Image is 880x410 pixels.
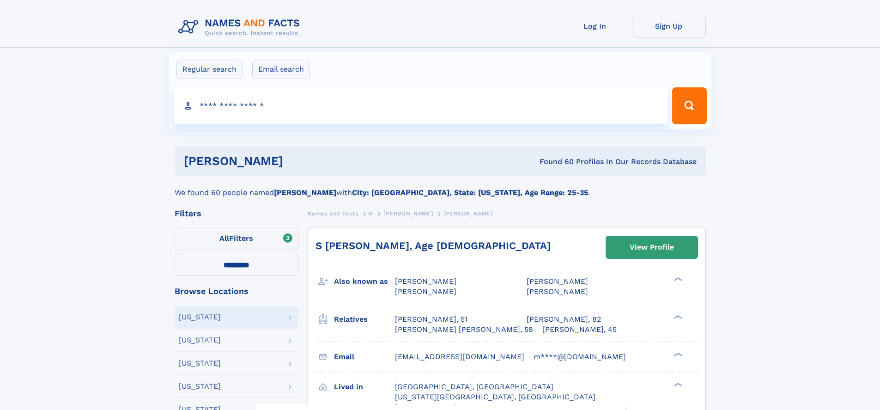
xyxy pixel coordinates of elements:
[184,155,412,167] h1: [PERSON_NAME]
[179,383,221,390] div: [US_STATE]
[179,360,221,367] div: [US_STATE]
[542,324,617,335] a: [PERSON_NAME], 45
[527,277,588,286] span: [PERSON_NAME]
[395,382,553,391] span: [GEOGRAPHIC_DATA], [GEOGRAPHIC_DATA]
[672,351,683,357] div: ❯
[179,337,221,344] div: [US_STATE]
[443,210,493,217] span: [PERSON_NAME]
[252,60,310,79] label: Email search
[334,349,395,365] h3: Email
[334,274,395,289] h3: Also known as
[175,209,298,218] div: Filters
[174,87,668,124] input: search input
[558,15,632,37] a: Log In
[274,188,336,197] b: [PERSON_NAME]
[334,312,395,327] h3: Relatives
[175,176,706,198] div: We found 60 people named with .
[632,15,706,37] a: Sign Up
[395,314,467,324] a: [PERSON_NAME], 51
[630,237,674,258] div: View Profile
[395,277,456,286] span: [PERSON_NAME]
[369,208,373,219] a: H
[606,236,698,258] a: View Profile
[352,188,588,197] b: City: [GEOGRAPHIC_DATA], State: [US_STATE], Age Range: 25-35
[369,210,373,217] span: H
[175,228,298,250] label: Filters
[395,392,595,401] span: [US_STATE][GEOGRAPHIC_DATA], [GEOGRAPHIC_DATA]
[672,314,683,320] div: ❯
[176,60,243,79] label: Regular search
[316,240,551,251] a: S [PERSON_NAME], Age [DEMOGRAPHIC_DATA]
[527,287,588,296] span: [PERSON_NAME]
[672,276,683,282] div: ❯
[383,208,433,219] a: [PERSON_NAME]
[179,313,221,321] div: [US_STATE]
[334,379,395,395] h3: Lived in
[395,287,456,296] span: [PERSON_NAME]
[383,210,433,217] span: [PERSON_NAME]
[175,287,298,295] div: Browse Locations
[175,15,308,40] img: Logo Names and Facts
[395,352,524,361] span: [EMAIL_ADDRESS][DOMAIN_NAME]
[411,157,697,167] div: Found 60 Profiles In Our Records Database
[395,324,533,335] a: [PERSON_NAME] [PERSON_NAME], 58
[672,87,706,124] button: Search Button
[672,381,683,387] div: ❯
[527,314,601,324] a: [PERSON_NAME], 82
[219,234,229,243] span: All
[308,208,358,219] a: Names and Facts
